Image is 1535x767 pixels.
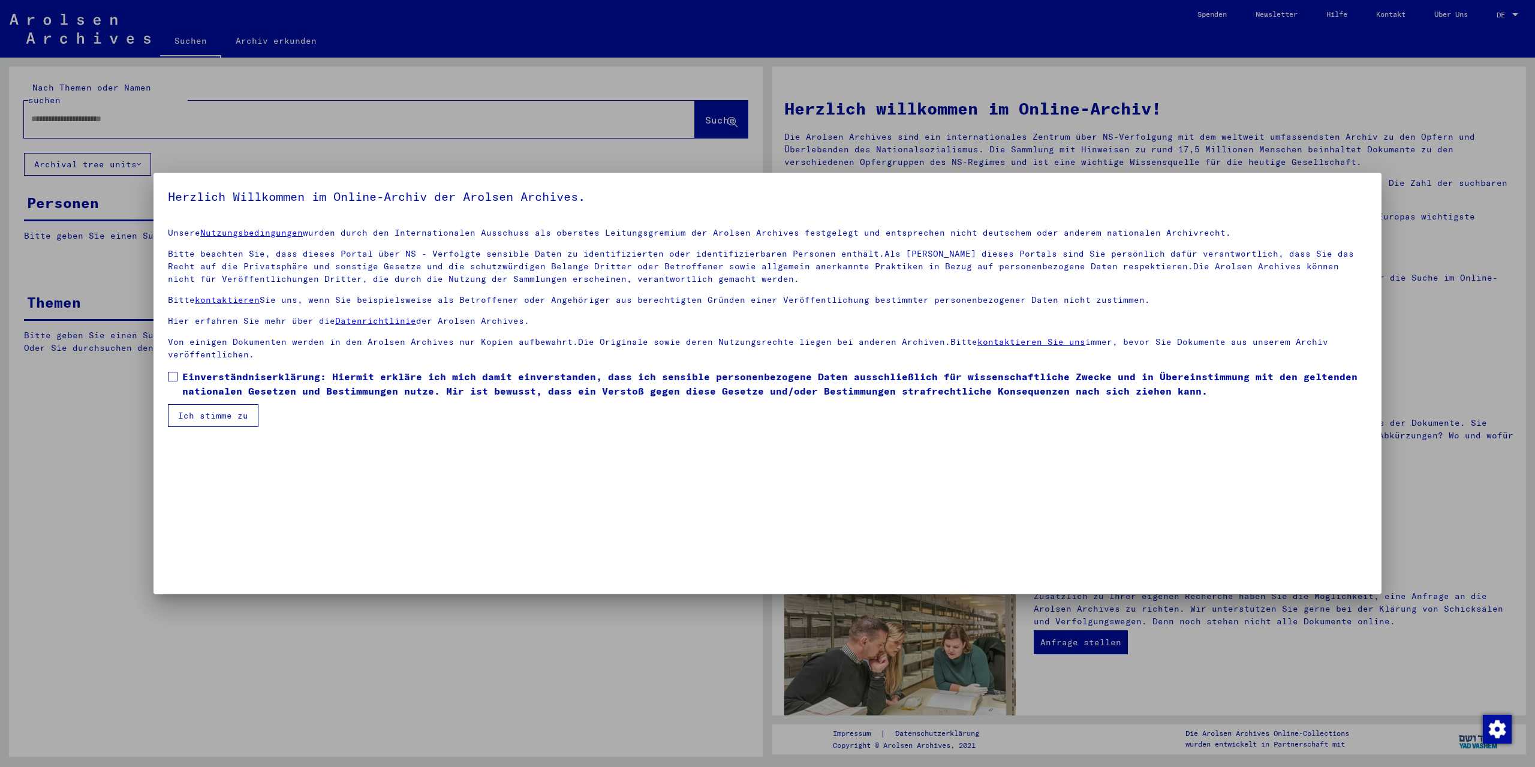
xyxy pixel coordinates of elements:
a: Datenrichtlinie [335,315,416,326]
p: Bitte beachten Sie, dass dieses Portal über NS - Verfolgte sensible Daten zu identifizierten oder... [168,248,1367,285]
h5: Herzlich Willkommen im Online-Archiv der Arolsen Archives. [168,187,1367,206]
a: Nutzungsbedingungen [200,227,303,238]
p: Bitte Sie uns, wenn Sie beispielsweise als Betroffener oder Angehöriger aus berechtigten Gründen ... [168,294,1367,306]
span: Einverständniserklärung: Hiermit erkläre ich mich damit einverstanden, dass ich sensible personen... [182,369,1367,398]
p: Unsere wurden durch den Internationalen Ausschuss als oberstes Leitungsgremium der Arolsen Archiv... [168,227,1367,239]
a: kontaktieren [195,294,260,305]
img: Zustimmung ändern [1483,715,1512,744]
p: Hier erfahren Sie mehr über die der Arolsen Archives. [168,315,1367,327]
div: Zustimmung ändern [1482,714,1511,743]
button: Ich stimme zu [168,404,258,427]
p: Von einigen Dokumenten werden in den Arolsen Archives nur Kopien aufbewahrt.Die Originale sowie d... [168,336,1367,361]
a: kontaktieren Sie uns [977,336,1085,347]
